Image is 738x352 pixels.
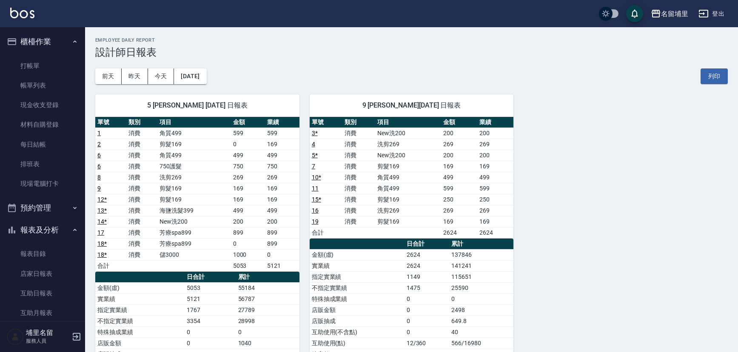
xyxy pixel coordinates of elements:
td: 消費 [342,172,375,183]
td: 137846 [449,249,513,260]
td: 599 [477,183,513,194]
td: 200 [265,216,299,227]
td: 169 [265,194,299,205]
td: 不指定實業績 [95,315,185,326]
a: 4 [312,141,315,148]
td: 角質499 [375,172,441,183]
a: 材料自購登錄 [3,115,82,134]
a: 11 [312,185,319,192]
a: 2 [97,141,101,148]
td: 899 [265,238,299,249]
td: 消費 [126,139,157,150]
td: New洗200 [375,128,441,139]
td: 0 [185,338,236,349]
td: 1767 [185,304,236,315]
a: 排班表 [3,154,82,174]
td: 27789 [236,304,299,315]
td: 649.8 [449,315,513,326]
td: 剪髮169 [375,216,441,227]
th: 日合計 [405,238,450,250]
td: 269 [231,172,265,183]
th: 累計 [449,238,513,250]
td: 269 [265,172,299,183]
td: 0 [236,326,299,338]
a: 1 [97,130,101,136]
a: 每日結帳 [3,135,82,154]
td: 250 [441,194,477,205]
td: 店販金額 [310,304,405,315]
img: Logo [10,8,34,18]
th: 累計 [236,272,299,283]
td: 169 [477,216,513,227]
td: 剪髮169 [157,183,231,194]
td: 角質499 [375,183,441,194]
td: 消費 [342,216,375,227]
td: 25590 [449,282,513,293]
td: 消費 [342,139,375,150]
td: 169 [231,194,265,205]
td: 0 [231,139,265,150]
th: 金額 [231,117,265,128]
td: 750 [231,161,265,172]
td: 0 [185,326,236,338]
td: 200 [441,128,477,139]
td: 消費 [126,216,157,227]
td: 115651 [449,271,513,282]
td: 店販金額 [95,338,185,349]
a: 7 [312,163,315,170]
td: 0 [405,293,450,304]
a: 6 [97,163,101,170]
td: 消費 [342,161,375,172]
th: 單號 [310,117,342,128]
a: 8 [97,174,101,181]
td: 200 [477,128,513,139]
a: 互助日報表 [3,284,82,303]
td: 角質499 [157,150,231,161]
h5: 埔里名留 [26,329,69,337]
td: 洗剪269 [157,172,231,183]
td: 0 [265,249,299,260]
td: 0 [449,293,513,304]
a: 9 [97,185,101,192]
th: 項目 [375,117,441,128]
button: save [626,5,643,22]
td: 消費 [342,205,375,216]
a: 19 [312,218,319,225]
td: 499 [231,205,265,216]
td: 200 [231,216,265,227]
div: 名留埔里 [661,9,688,19]
td: 250 [477,194,513,205]
td: 店販抽成 [310,315,405,326]
td: 3354 [185,315,236,326]
td: 消費 [126,128,157,139]
td: 750護髮 [157,161,231,172]
td: 消費 [126,249,157,260]
a: 打帳單 [3,56,82,76]
td: 消費 [126,194,157,205]
td: 洗剪269 [375,139,441,150]
td: 洗剪269 [375,205,441,216]
td: 499 [265,205,299,216]
td: 剪髮169 [157,194,231,205]
td: 169 [231,183,265,194]
button: 預約管理 [3,197,82,219]
td: 899 [265,227,299,238]
button: [DATE] [174,68,206,84]
td: 消費 [126,205,157,216]
td: 599 [231,128,265,139]
td: 消費 [342,183,375,194]
th: 項目 [157,117,231,128]
td: 特殊抽成業績 [310,293,405,304]
button: 名留埔里 [647,5,692,23]
td: 消費 [342,150,375,161]
td: 剪髮169 [375,161,441,172]
td: 指定實業績 [95,304,185,315]
td: 指定實業績 [310,271,405,282]
a: 17 [97,229,104,236]
td: 499 [231,150,265,161]
td: 169 [265,183,299,194]
td: 0 [405,315,450,326]
th: 業績 [477,117,513,128]
td: 566/16980 [449,338,513,349]
td: 169 [441,216,477,227]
